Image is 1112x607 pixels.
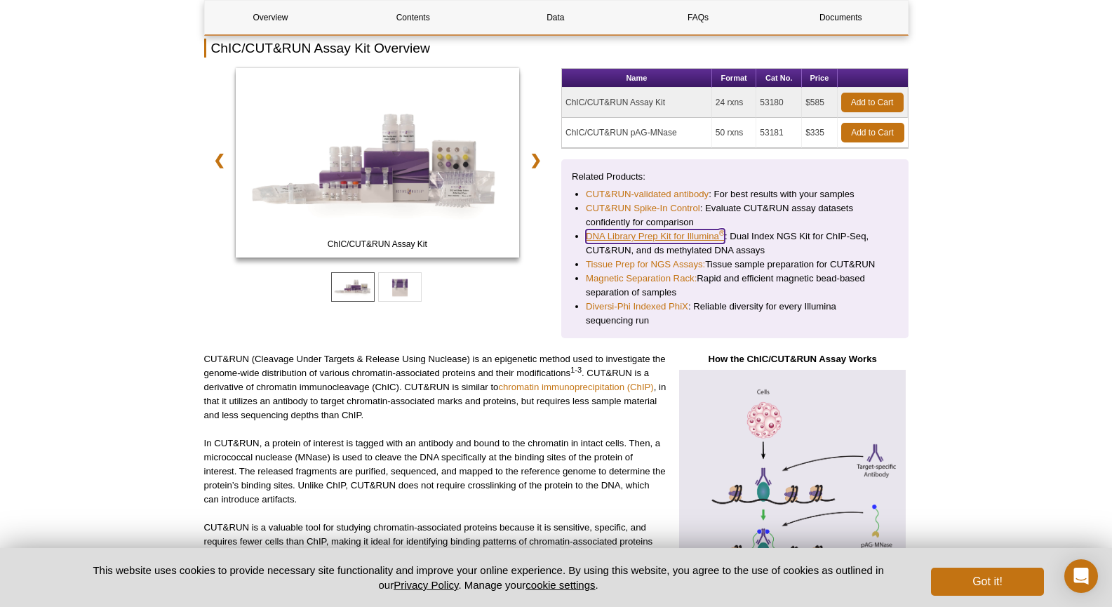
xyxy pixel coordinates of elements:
li: Rapid and efficient magnetic bead-based separation of samples [586,272,884,300]
sup: ® [719,229,725,237]
li: Tissue sample preparation for CUT&RUN [586,258,884,272]
a: Privacy Policy [394,579,458,591]
li: : Reliable diversity for every Illumina sequencing run [586,300,884,328]
button: Got it! [931,568,1043,596]
a: CUT&RUN-validated antibody [586,187,709,201]
span: ChIC/CUT&RUN Assay Kit [239,237,516,251]
a: ❮ [204,144,234,176]
td: 50 rxns [712,118,756,148]
th: Cat No. [756,69,802,88]
a: Overview [205,1,337,34]
p: Related Products: [572,170,898,184]
a: ❯ [521,144,551,176]
th: Price [802,69,837,88]
td: 53181 [756,118,802,148]
a: Tissue Prep for NGS Assays: [586,258,705,272]
strong: How the ChIC/CUT&RUN Assay Works [708,354,876,364]
a: Diversi-Phi Indexed PhiX [586,300,688,314]
a: FAQs [632,1,764,34]
a: CUT&RUN Spike-In Control [586,201,700,215]
th: Name [562,69,712,88]
li: : Evaluate CUT&RUN assay datasets confidently for comparison [586,201,884,229]
p: In CUT&RUN, a protein of interest is tagged with an antibody and bound to the chromatin in intact... [204,436,666,507]
button: cookie settings [525,579,595,591]
a: Data [490,1,622,34]
td: $335 [802,118,837,148]
div: Open Intercom Messenger [1064,559,1098,593]
a: ChIC/CUT&RUN Assay Kit [236,68,520,262]
a: chromatin immunoprecipitation (ChIP) [498,382,653,392]
th: Format [712,69,756,88]
h2: ChIC/CUT&RUN Assay Kit Overview [204,39,909,58]
li: : For best results with your samples [586,187,884,201]
td: ChIC/CUT&RUN Assay Kit [562,88,712,118]
a: Add to Cart [841,93,904,112]
p: CUT&RUN is a valuable tool for studying chromatin-associated proteins because it is sensitive, sp... [204,521,666,605]
td: $585 [802,88,837,118]
a: Documents [775,1,906,34]
a: Contents [347,1,479,34]
a: Add to Cart [841,123,904,142]
p: This website uses cookies to provide necessary site functionality and improve your online experie... [69,563,909,592]
td: 24 rxns [712,88,756,118]
sup: 1-3 [570,366,582,374]
td: ChIC/CUT&RUN pAG-MNase [562,118,712,148]
td: 53180 [756,88,802,118]
p: CUT&RUN (Cleavage Under Targets & Release Using Nuclease) is an epigenetic method used to investi... [204,352,666,422]
li: : Dual Index NGS Kit for ChIP-Seq, CUT&RUN, and ds methylated DNA assays [586,229,884,258]
a: DNA Library Prep Kit for Illumina® [586,229,725,244]
img: ChIC/CUT&RUN Assay Kit [236,68,520,258]
a: Magnetic Separation Rack: [586,272,697,286]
